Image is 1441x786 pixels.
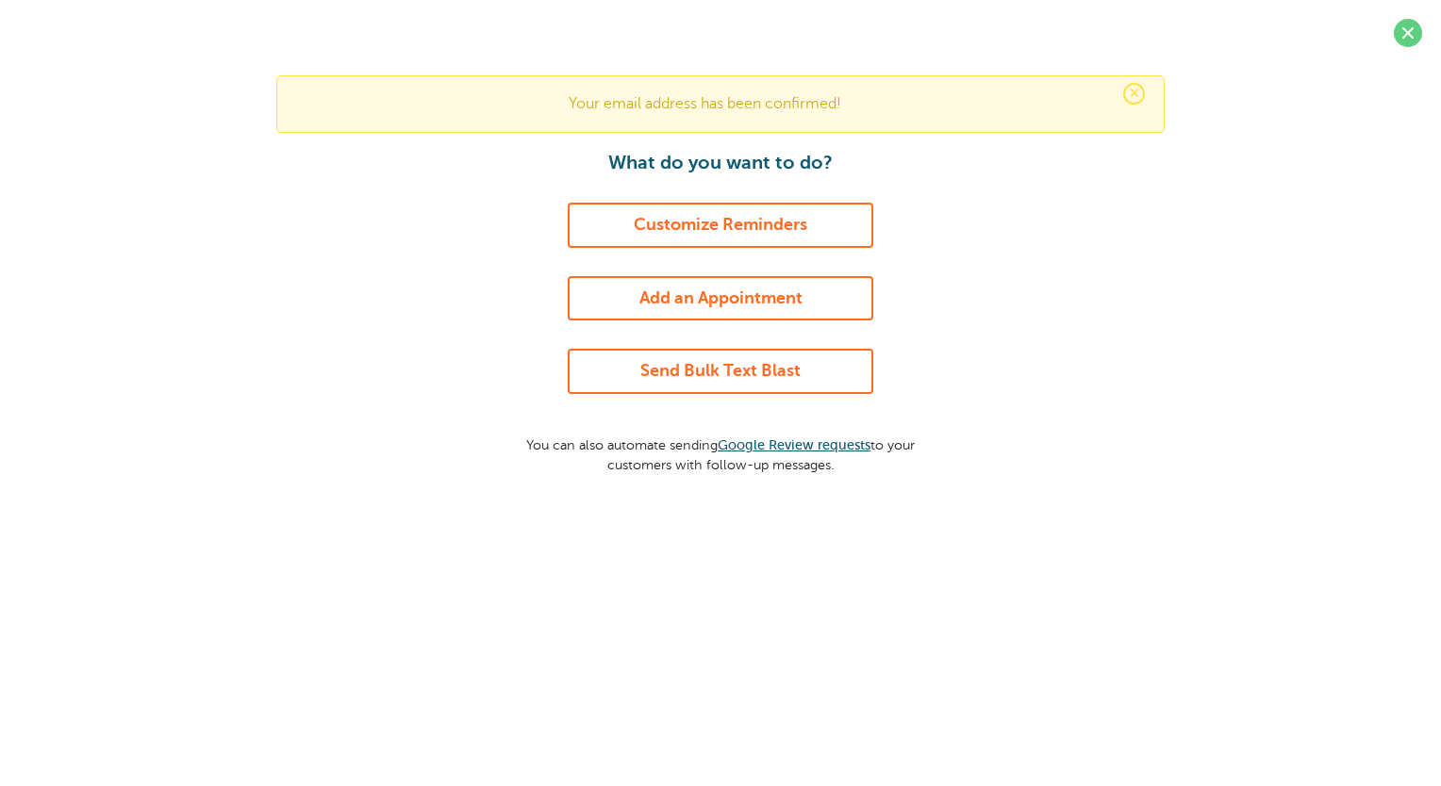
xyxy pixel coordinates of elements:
a: Add an Appointment [568,276,873,321]
h1: What do you want to do? [508,152,933,174]
a: Google Review requests [718,437,870,452]
span: × [1123,83,1145,105]
p: You can also automate sending to your customers with follow-up messages. [508,422,933,474]
p: Your email address has been confirmed! [296,95,1145,113]
a: Customize Reminders [568,203,873,248]
a: Send Bulk Text Blast [568,349,873,394]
